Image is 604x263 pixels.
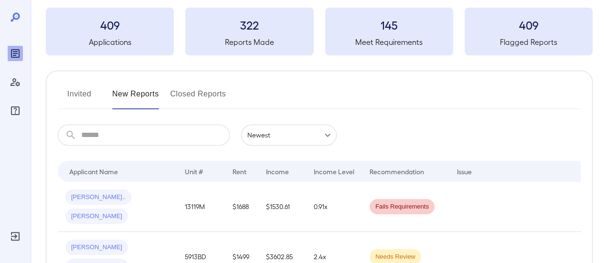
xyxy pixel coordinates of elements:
td: $1688 [225,182,258,232]
button: New Reports [112,86,159,109]
summary: 409Applications322Reports Made145Meet Requirements409Flagged Reports [46,8,593,55]
div: Rent [233,166,248,177]
span: [PERSON_NAME] [65,243,128,252]
h5: Meet Requirements [325,36,453,48]
div: Income [266,166,289,177]
div: Applicant Name [69,166,118,177]
div: Unit # [185,166,203,177]
h5: Reports Made [185,36,313,48]
h5: Flagged Reports [465,36,593,48]
h3: 145 [325,17,453,32]
h3: 409 [46,17,174,32]
button: Invited [58,86,101,109]
div: Recommendation [370,166,424,177]
button: Closed Reports [170,86,226,109]
div: Issue [457,166,472,177]
h3: 409 [465,17,593,32]
h5: Applications [46,36,174,48]
div: Income Level [314,166,354,177]
td: $1530.61 [258,182,306,232]
span: [PERSON_NAME].. [65,193,131,202]
span: Needs Review [370,252,421,262]
span: Fails Requirements [370,202,434,211]
td: 0.91x [306,182,362,232]
span: [PERSON_NAME] [65,212,128,221]
td: 13119M [177,182,225,232]
div: Newest [241,125,337,146]
div: Manage Users [8,74,23,90]
div: Log Out [8,229,23,244]
div: Reports [8,46,23,61]
h3: 322 [185,17,313,32]
div: FAQ [8,103,23,118]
